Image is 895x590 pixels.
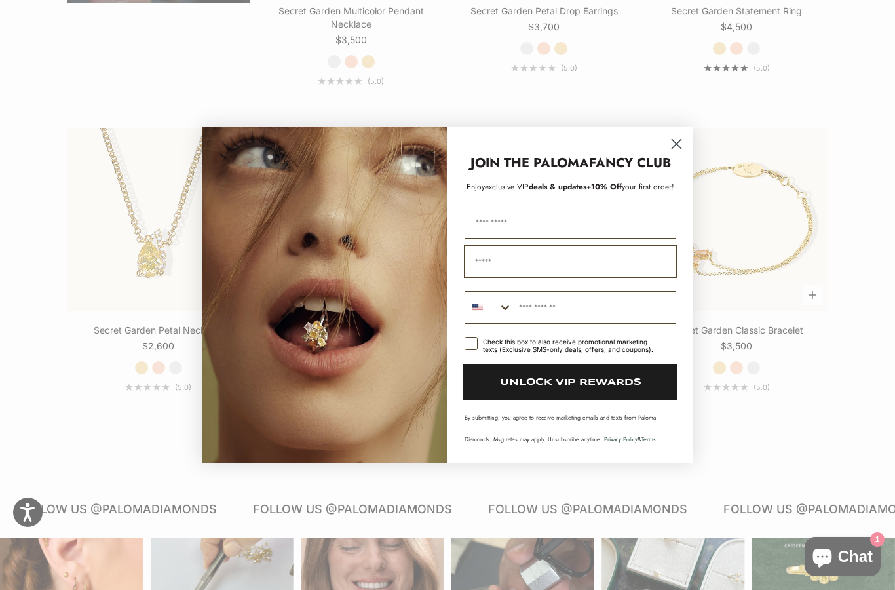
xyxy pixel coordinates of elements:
[512,292,676,323] input: Phone Number
[464,245,677,278] input: Email
[465,206,676,239] input: First Name
[483,338,660,353] div: Check this box to also receive promotional marketing texts (Exclusive SMS-only deals, offers, and...
[604,435,638,443] a: Privacy Policy
[641,435,656,443] a: Terms
[604,435,658,443] span: & .
[465,292,512,323] button: Search Countries
[591,181,622,193] span: 10% Off
[465,413,676,443] p: By submitting, you agree to receive marketing emails and texts from Paloma Diamonds. Msg rates ma...
[470,153,589,172] strong: JOIN THE PALOMA
[485,181,586,193] span: deals & updates
[467,181,485,193] span: Enjoy
[485,181,529,193] span: exclusive VIP
[472,302,483,313] img: United States
[589,153,671,172] strong: FANCY CLUB
[665,132,688,155] button: Close dialog
[463,364,677,400] button: UNLOCK VIP REWARDS
[202,127,447,463] img: Loading...
[586,181,674,193] span: + your first order!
